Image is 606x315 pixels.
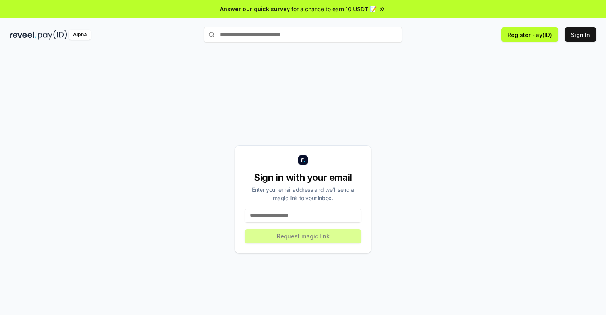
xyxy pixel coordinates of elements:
span: Answer our quick survey [220,5,290,13]
div: Alpha [69,30,91,40]
img: logo_small [298,155,308,165]
span: for a chance to earn 10 USDT 📝 [291,5,376,13]
button: Register Pay(ID) [501,27,558,42]
button: Sign In [565,27,596,42]
img: reveel_dark [10,30,36,40]
div: Sign in with your email [245,171,361,184]
div: Enter your email address and we’ll send a magic link to your inbox. [245,186,361,202]
img: pay_id [38,30,67,40]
